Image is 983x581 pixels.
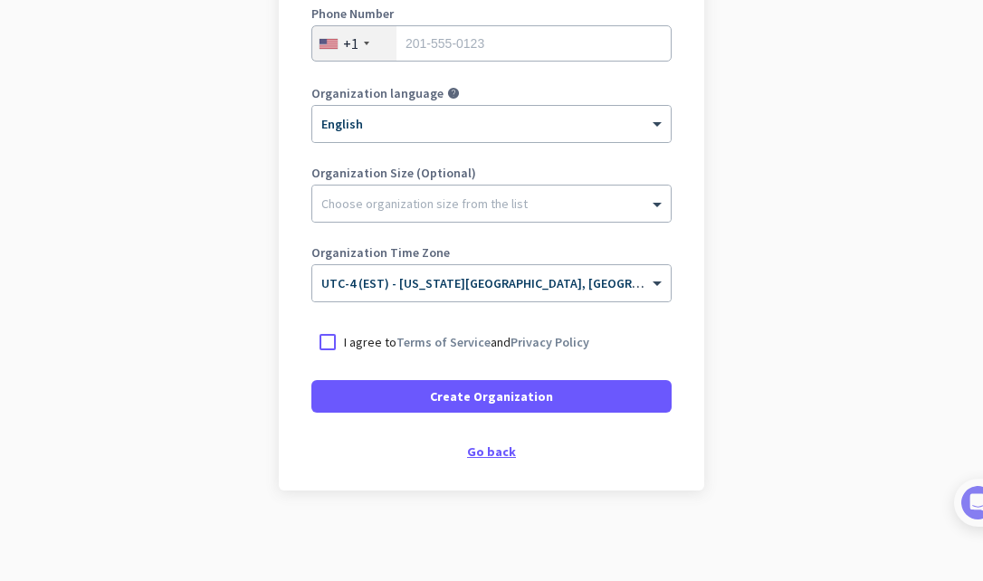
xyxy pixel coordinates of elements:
input: 201-555-0123 [311,25,672,62]
div: +1 [343,34,358,52]
i: help [447,87,460,100]
span: Create Organization [430,387,553,405]
a: Terms of Service [396,334,491,350]
label: Organization language [311,87,444,100]
label: Organization Size (Optional) [311,167,672,179]
a: Privacy Policy [511,334,589,350]
div: Go back [311,445,672,458]
label: Phone Number [311,7,672,20]
button: Create Organization [311,380,672,413]
label: Organization Time Zone [311,246,672,259]
p: I agree to and [344,333,589,351]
